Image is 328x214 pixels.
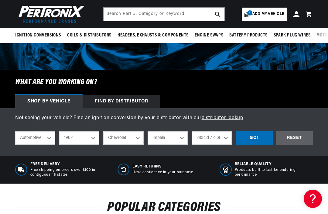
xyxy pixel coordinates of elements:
[236,131,273,145] div: GO!
[202,116,243,120] a: distributor lookup
[15,32,61,39] span: Ignition Conversions
[195,32,223,39] span: Engine Swaps
[192,28,226,43] summary: Engine Swaps
[83,95,160,108] div: Find by Distributor
[235,162,313,167] span: RELIABLE QUALITY
[15,28,64,43] summary: Ignition Conversions
[242,8,287,21] a: 1Add my vehicle
[15,114,313,122] p: Not seeing your vehicle? Find an ignition conversion by your distributor with our
[15,131,55,145] select: Ride Type
[103,131,143,145] select: Make
[118,32,189,39] span: Headers, Exhausts & Components
[211,8,224,21] button: search button
[226,28,271,43] summary: Battery Products
[132,170,194,175] p: Have confidence in your purchase.
[148,131,188,145] select: Model
[15,95,83,108] div: Shop by vehicle
[192,131,232,145] select: Engine
[252,11,284,17] span: Add my vehicle
[235,167,313,178] p: Products built to last for enduring performance
[114,28,192,43] summary: Headers, Exhausts & Components
[276,131,313,145] div: RESET
[67,32,111,39] span: Coils & Distributors
[104,8,224,21] input: Search Part #, Category or Keyword
[30,162,108,167] span: Free Delivery
[132,164,194,169] span: Easy Returns
[274,32,311,39] span: Spark Plug Wires
[247,10,252,16] span: 1
[30,167,108,178] p: Free shipping on orders over $100 in contiguous 48 states.
[271,28,314,43] summary: Spark Plug Wires
[229,32,268,39] span: Battery Products
[64,28,114,43] summary: Coils & Distributors
[59,131,99,145] select: Year
[15,4,85,25] img: Pertronix
[15,202,313,213] h2: POPULAR CATEGORIES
